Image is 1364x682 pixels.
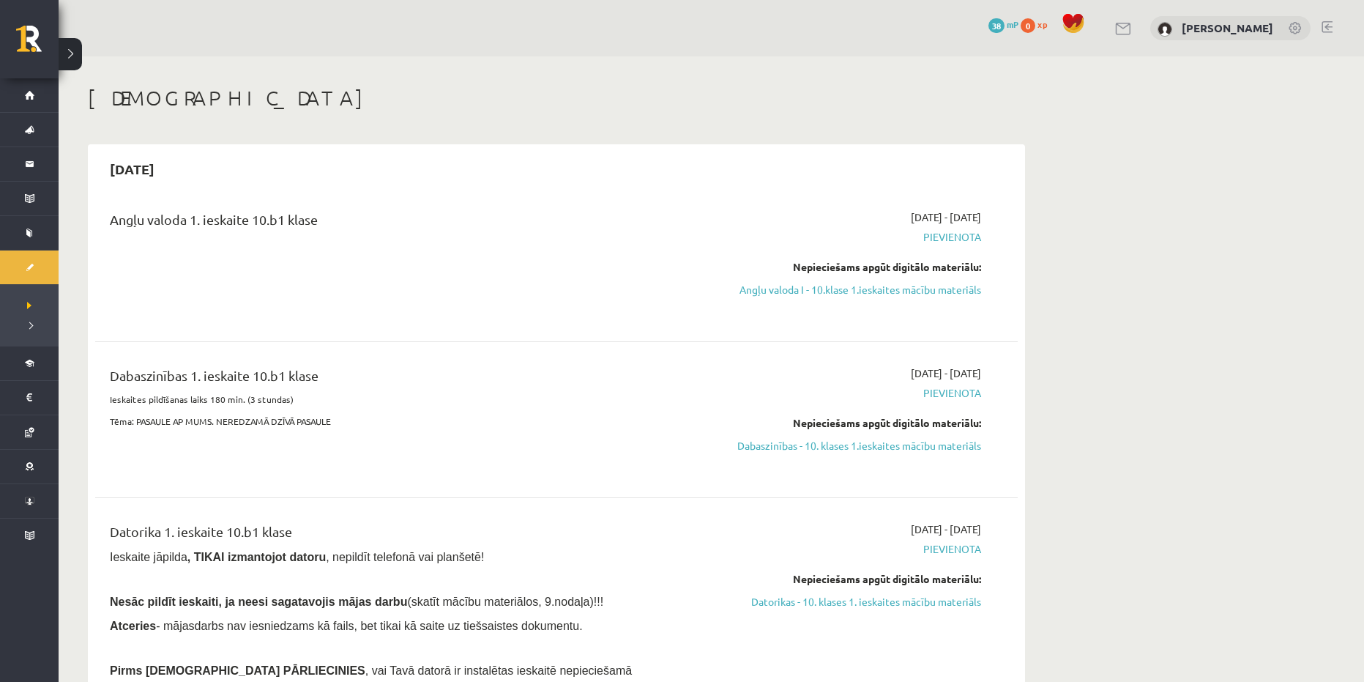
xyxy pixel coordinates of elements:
[16,26,59,62] a: Rīgas 1. Tālmācības vidusskola
[407,596,603,608] span: (skatīt mācību materiālos, 9.nodaļa)!!!
[187,551,326,563] b: , TIKAI izmantojot datoru
[110,522,683,549] div: Datorika 1. ieskaite 10.b1 klase
[705,415,981,431] div: Nepieciešams apgūt digitālo materiālu:
[911,522,981,537] span: [DATE] - [DATE]
[911,366,981,381] span: [DATE] - [DATE]
[110,393,683,406] p: Ieskaites pildīšanas laiks 180 min. (3 stundas)
[705,541,981,557] span: Pievienota
[110,415,683,428] p: Tēma: PASAULE AP MUMS. NEREDZAMĀ DZĪVĀ PASAULE
[1021,18,1054,30] a: 0 xp
[988,18,1018,30] a: 38 mP
[705,438,981,453] a: Dabaszinības - 10. klases 1.ieskaites mācību materiāls
[1182,21,1273,35] a: [PERSON_NAME]
[110,551,484,563] span: Ieskaite jāpilda , nepildīt telefonā vai planšetē!
[1007,18,1018,30] span: mP
[705,571,981,587] div: Nepieciešams apgūt digitālo materiālu:
[988,18,1005,33] span: 38
[95,152,169,186] h2: [DATE]
[705,385,981,401] span: Pievienota
[110,596,407,608] span: Nesāc pildīt ieskaiti, ja neesi sagatavojis mājas darbu
[110,620,156,632] b: Atceries
[705,229,981,245] span: Pievienota
[110,664,365,677] span: Pirms [DEMOGRAPHIC_DATA] PĀRLIECINIES
[110,210,683,237] div: Angļu valoda 1. ieskaite 10.b1 klase
[705,259,981,275] div: Nepieciešams apgūt digitālo materiālu:
[1021,18,1035,33] span: 0
[110,620,583,632] span: - mājasdarbs nav iesniedzams kā fails, bet tikai kā saite uz tiešsaistes dokumentu.
[705,282,981,297] a: Angļu valoda I - 10.klase 1.ieskaites mācību materiāls
[705,594,981,609] a: Datorikas - 10. klases 1. ieskaites mācību materiāls
[1037,18,1047,30] span: xp
[911,210,981,225] span: [DATE] - [DATE]
[88,86,1025,111] h1: [DEMOGRAPHIC_DATA]
[1158,22,1172,37] img: Vitālijs Čugunovs
[110,366,683,393] div: Dabaszinības 1. ieskaite 10.b1 klase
